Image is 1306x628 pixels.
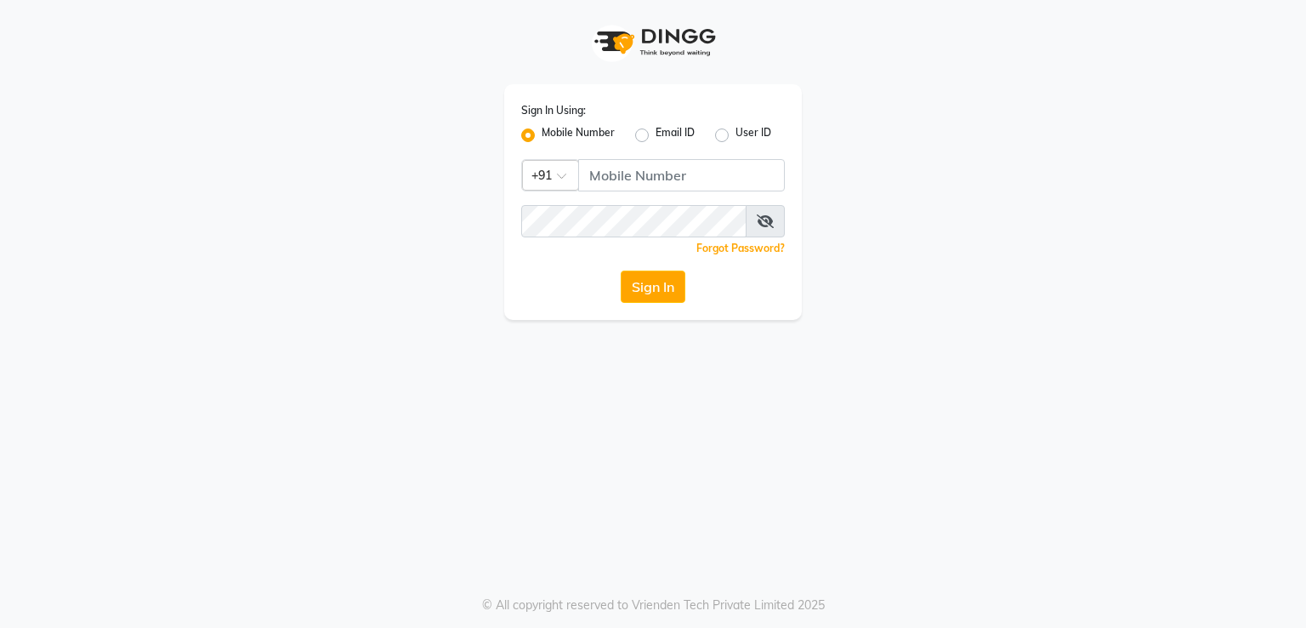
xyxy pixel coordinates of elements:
[621,271,685,303] button: Sign In
[521,103,586,118] label: Sign In Using:
[585,17,721,67] img: logo1.svg
[542,125,615,146] label: Mobile Number
[735,125,771,146] label: User ID
[696,242,785,254] a: Forgot Password?
[656,125,695,146] label: Email ID
[578,159,785,191] input: Username
[521,205,747,237] input: Username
